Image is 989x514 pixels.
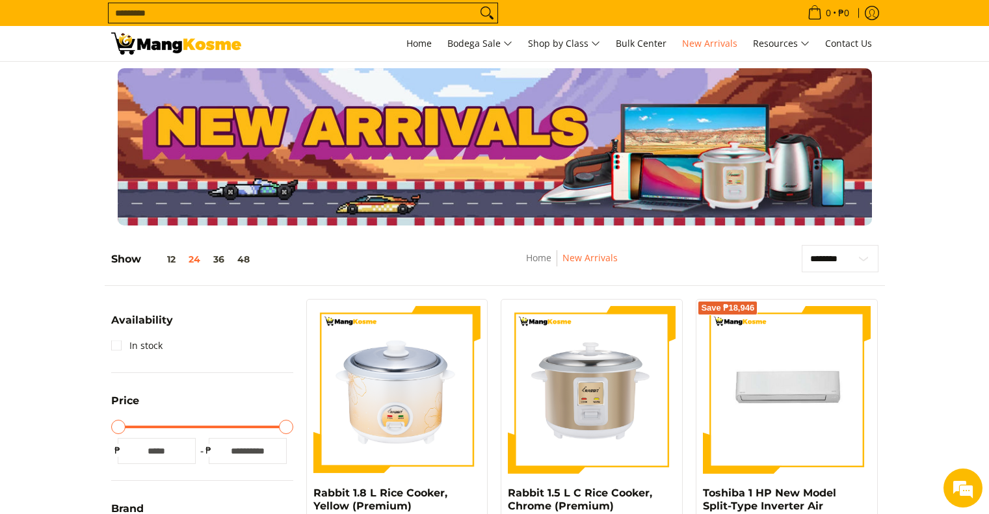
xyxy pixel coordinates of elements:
a: Bulk Center [609,26,673,61]
button: 48 [231,254,256,264]
span: ₱ [111,444,124,457]
nav: Main Menu [254,26,878,61]
img: Toshiba 1 HP New Model Split-Type Inverter Air Conditioner (Class A) [703,306,871,474]
summary: Open [111,396,139,416]
a: Bodega Sale [441,26,519,61]
span: Price [111,396,139,406]
span: Bulk Center [616,37,666,49]
span: ₱0 [836,8,851,18]
span: Brand [111,504,144,514]
span: Resources [753,36,810,52]
img: New Arrivals: Fresh Release from The Premium Brands l Mang Kosme [111,32,241,55]
span: Save ₱18,946 [701,304,754,312]
a: Rabbit 1.5 L C Rice Cooker, Chrome (Premium) [508,487,652,512]
button: 36 [207,254,231,264]
span: 0 [824,8,833,18]
span: New Arrivals [682,37,737,49]
summary: Open [111,315,173,335]
nav: Breadcrumbs [439,250,705,279]
span: Availability [111,315,173,326]
a: Shop by Class [521,26,607,61]
a: New Arrivals [562,251,618,264]
button: 24 [182,254,207,264]
a: New Arrivals [676,26,744,61]
a: In stock [111,335,163,356]
button: 12 [141,254,182,264]
a: Home [400,26,438,61]
span: • [804,6,853,20]
a: Contact Us [819,26,878,61]
span: Bodega Sale [447,36,512,52]
span: Shop by Class [528,36,600,52]
a: Rabbit 1.8 L Rice Cooker, Yellow (Premium) [313,487,447,512]
a: Resources [746,26,816,61]
button: Search [477,3,497,23]
a: Home [526,251,551,264]
span: ₱ [202,444,215,457]
span: Home [406,37,432,49]
h5: Show [111,253,256,266]
img: https://mangkosme.com/products/rabbit-1-5-l-c-rice-cooker-chrome-class-a [508,306,676,474]
img: https://mangkosme.com/products/rabbit-1-8-l-rice-cooker-yellow-class-a [313,306,481,474]
span: Contact Us [825,37,872,49]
